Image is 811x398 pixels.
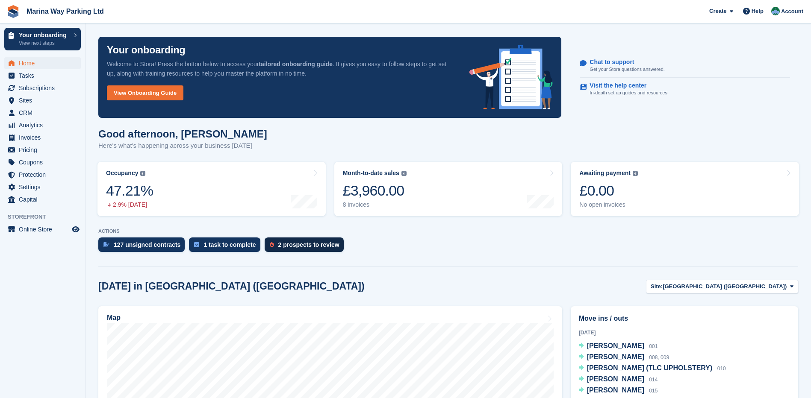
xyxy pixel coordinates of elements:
a: menu [4,193,81,205]
img: task-75834270c22a3079a89374b754ae025e5fb1db73e45f91037f5363f120a921f8.svg [194,242,199,247]
div: 127 unsigned contracts [114,241,180,248]
div: [DATE] [579,329,790,337]
img: contract_signature_icon-13c848040528278c33f63329250d36e43548de30e8caae1d1a13099fd9432cc5.svg [103,242,109,247]
a: menu [4,144,81,156]
span: 008, 009 [649,354,669,360]
a: Awaiting payment £0.00 No open invoices [571,162,799,216]
span: [PERSON_NAME] (TLC UPHOLSTERY) [587,364,713,372]
a: 1 task to complete [189,237,264,256]
a: menu [4,70,81,82]
a: menu [4,132,81,143]
span: Online Store [19,223,70,235]
span: 001 [649,343,658,349]
span: 015 [649,388,658,394]
div: 47.21% [106,182,153,199]
a: menu [4,107,81,119]
span: Sites [19,94,70,106]
img: icon-info-grey-7440780725fd019a000dd9b08b2336e03edf1995a4989e88bcd33f0948082b44.svg [140,171,145,176]
h2: Map [107,314,121,322]
p: Welcome to Stora! Press the button below to access your . It gives you easy to follow steps to ge... [107,59,456,78]
a: menu [4,94,81,106]
div: 2.9% [DATE] [106,201,153,208]
a: Visit the help center In-depth set up guides and resources. [580,78,790,101]
p: Your onboarding [19,32,70,38]
a: Occupancy 47.21% 2.9% [DATE] [97,162,326,216]
h2: [DATE] in [GEOGRAPHIC_DATA] ([GEOGRAPHIC_DATA]) [98,281,365,292]
img: icon-info-grey-7440780725fd019a000dd9b08b2336e03edf1995a4989e88bcd33f0948082b44.svg [401,171,407,176]
div: £0.00 [579,182,638,199]
div: 1 task to complete [203,241,256,248]
a: Chat to support Get your Stora questions answered. [580,54,790,78]
div: Month-to-date sales [343,170,399,177]
p: View next steps [19,39,70,47]
span: [PERSON_NAME] [587,342,644,349]
span: CRM [19,107,70,119]
a: [PERSON_NAME] 014 [579,374,658,385]
a: Month-to-date sales £3,960.00 8 invoices [334,162,563,216]
span: Site: [651,282,663,291]
img: prospect-51fa495bee0391a8d652442698ab0144808aea92771e9ea1ae160a38d050c398.svg [270,242,274,247]
span: 010 [717,366,726,372]
strong: tailored onboarding guide [259,61,333,67]
span: [PERSON_NAME] [587,353,644,360]
a: menu [4,82,81,94]
h1: Good afternoon, [PERSON_NAME] [98,128,267,140]
img: icon-info-grey-7440780725fd019a000dd9b08b2336e03edf1995a4989e88bcd33f0948082b44.svg [633,171,638,176]
p: In-depth set up guides and resources. [590,89,669,97]
a: [PERSON_NAME] 015 [579,385,658,396]
span: Capital [19,193,70,205]
div: Occupancy [106,170,138,177]
span: Settings [19,181,70,193]
a: Preview store [71,224,81,234]
p: Chat to support [590,59,658,66]
a: [PERSON_NAME] 001 [579,341,658,352]
a: [PERSON_NAME] (TLC UPHOLSTERY) 010 [579,363,726,374]
p: ACTIONS [98,228,798,234]
img: Paul Lewis [771,7,780,15]
a: menu [4,57,81,69]
span: [PERSON_NAME] [587,386,644,394]
p: Your onboarding [107,45,186,55]
img: stora-icon-8386f47178a22dfd0bd8f6a31ec36ba5ce8667c1dd55bd0f319d3a0aa187defe.svg [7,5,20,18]
a: menu [4,169,81,181]
span: Analytics [19,119,70,131]
div: £3,960.00 [343,182,407,199]
a: Marina Way Parking Ltd [23,4,107,18]
div: Awaiting payment [579,170,631,177]
div: 2 prospects to review [278,241,339,248]
p: Here's what's happening across your business [DATE] [98,141,267,151]
a: 2 prospects to review [265,237,348,256]
a: menu [4,156,81,168]
div: 8 invoices [343,201,407,208]
span: Invoices [19,132,70,143]
div: No open invoices [579,201,638,208]
a: [PERSON_NAME] 008, 009 [579,352,669,363]
span: [PERSON_NAME] [587,375,644,383]
p: Visit the help center [590,82,662,89]
a: View Onboarding Guide [107,85,183,100]
a: menu [4,223,81,235]
span: Storefront [8,213,85,221]
span: Pricing [19,144,70,156]
span: Protection [19,169,70,181]
span: Tasks [19,70,70,82]
a: Your onboarding View next steps [4,28,81,50]
span: Account [781,7,803,16]
span: Home [19,57,70,69]
img: onboarding-info-6c161a55d2c0e0a8cae90662b2fe09162a5109e8cc188191df67fb4f79e88e88.svg [469,45,553,109]
span: Help [752,7,764,15]
a: 127 unsigned contracts [98,237,189,256]
span: Coupons [19,156,70,168]
button: Site: [GEOGRAPHIC_DATA] ([GEOGRAPHIC_DATA]) [646,280,798,294]
p: Get your Stora questions answered. [590,66,664,73]
span: 014 [649,377,658,383]
a: menu [4,181,81,193]
span: [GEOGRAPHIC_DATA] ([GEOGRAPHIC_DATA]) [663,282,787,291]
span: Create [709,7,726,15]
span: Subscriptions [19,82,70,94]
a: menu [4,119,81,131]
h2: Move ins / outs [579,313,790,324]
